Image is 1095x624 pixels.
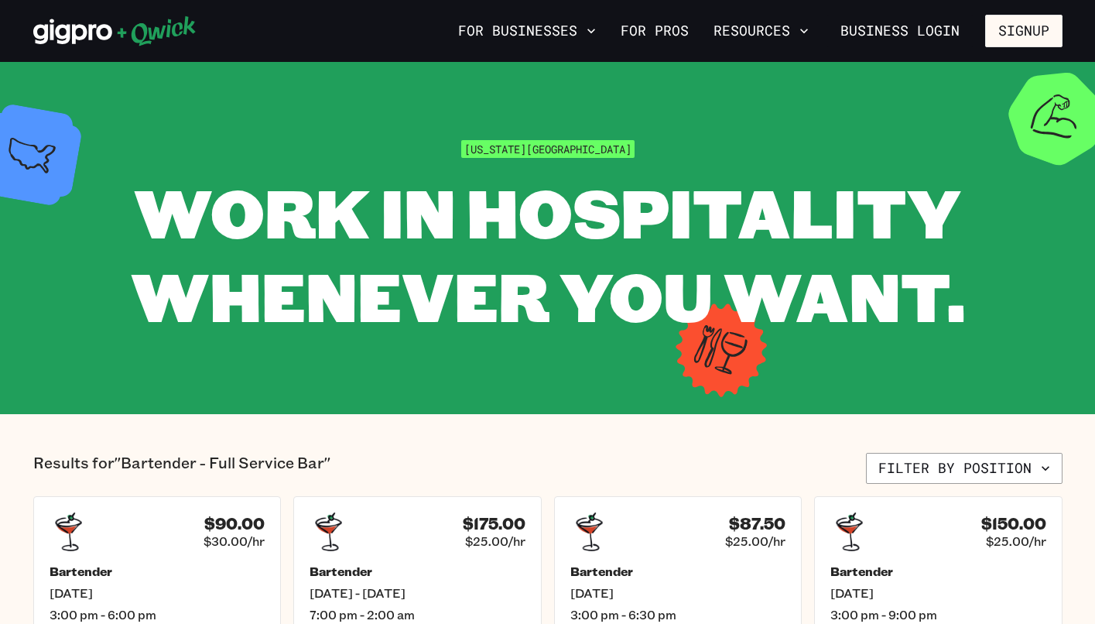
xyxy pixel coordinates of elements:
h4: $150.00 [981,514,1046,533]
button: Signup [985,15,1062,47]
span: WORK IN HOSPITALITY WHENEVER YOU WANT. [131,167,965,340]
span: $25.00/hr [986,533,1046,549]
span: 3:00 pm - 9:00 pm [830,607,1046,622]
h5: Bartender [830,564,1046,579]
span: $25.00/hr [465,533,525,549]
span: [DATE] [830,585,1046,601]
button: For Businesses [452,18,602,44]
button: Filter by position [866,453,1062,484]
span: 3:00 pm - 6:00 pm [50,607,265,622]
span: 3:00 pm - 6:30 pm [570,607,786,622]
h5: Bartender [50,564,265,579]
p: Results for "Bartender - Full Service Bar" [33,453,330,484]
span: [DATE] - [DATE] [310,585,525,601]
span: $30.00/hr [204,533,265,549]
a: For Pros [614,18,695,44]
h4: $175.00 [463,514,525,533]
h5: Bartender [310,564,525,579]
span: 7:00 pm - 2:00 am [310,607,525,622]
button: Resources [707,18,815,44]
a: Business Login [827,15,973,47]
span: [DATE] [570,585,786,601]
span: [DATE] [50,585,265,601]
h5: Bartender [570,564,786,579]
span: [US_STATE][GEOGRAPHIC_DATA] [461,140,635,158]
span: $25.00/hr [725,533,785,549]
h4: $90.00 [204,514,265,533]
h4: $87.50 [729,514,785,533]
